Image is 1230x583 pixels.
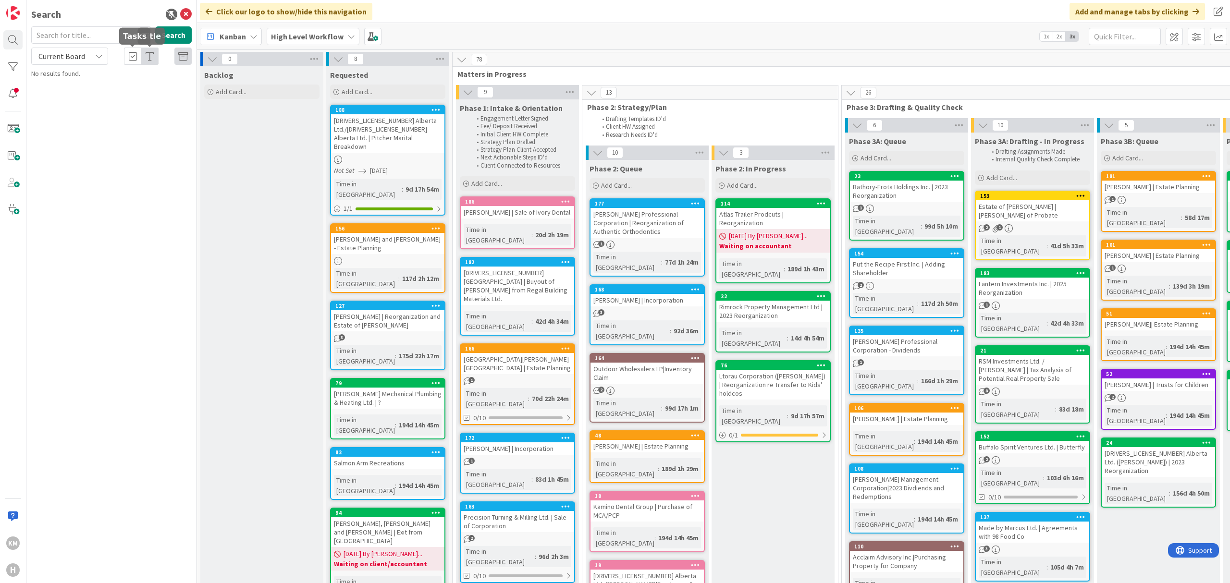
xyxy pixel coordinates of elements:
[461,511,574,532] div: Precision Turning & Milling Ltd. | Sale of Corporation
[331,388,444,409] div: [PERSON_NAME] Mechanical Plumbing & Heating Ltd. | ?
[1106,310,1215,317] div: 51
[1046,241,1048,251] span: :
[1102,370,1215,378] div: 52
[461,206,574,219] div: [PERSON_NAME] | Sale of Ivory Dental
[850,464,963,503] div: 108[PERSON_NAME] Management Corporation|2023 Divdiends and Redemptions
[996,224,1003,231] span: 1
[1102,370,1215,391] div: 52[PERSON_NAME] | Trusts for Children
[1169,281,1170,291] span: :
[976,432,1089,453] div: 152Buffalo Spirit Ventures Ltd. | Butterfly
[331,379,444,409] div: 79[PERSON_NAME] Mechanical Plumbing & Heating Ltd. | ?
[850,249,963,258] div: 154
[331,224,444,233] div: 156
[533,474,571,485] div: 83d 1h 45m
[344,204,353,214] span: 1 / 1
[1045,473,1086,483] div: 103d 6h 16m
[976,269,1089,299] div: 183Lantern Investments Inc. | 2025 Reorganization
[915,514,960,524] div: 194d 14h 45m
[1043,473,1045,483] span: :
[784,264,785,274] span: :
[1109,196,1116,202] span: 1
[461,267,574,305] div: [DRIVERS_LICENSE_NUMBER] [GEOGRAPHIC_DATA] | Buyout of [PERSON_NAME] from Regal Building Material...
[595,432,704,439] div: 48
[1102,438,1215,447] div: 24
[464,469,531,490] div: Time in [GEOGRAPHIC_DATA]
[331,224,444,254] div: 156[PERSON_NAME] and [PERSON_NAME] - Estate Planning
[1105,405,1166,426] div: Time in [GEOGRAPHIC_DATA]
[850,172,963,181] div: 23
[598,241,604,247] span: 1
[976,346,1089,385] div: 21RSM Investments Ltd. / [PERSON_NAME] | Tax Analysis of Potential Real Property Sale
[601,181,632,190] span: Add Card...
[460,196,575,249] a: 186[PERSON_NAME] | Sale of Ivory DentalTime in [GEOGRAPHIC_DATA]:20d 2h 19m
[988,492,1001,502] span: 0/10
[590,294,704,306] div: [PERSON_NAME] | Incorporation
[1048,241,1086,251] div: 41d 5h 33m
[729,231,808,241] span: [DATE] By [PERSON_NAME]...
[1106,173,1215,180] div: 181
[788,411,827,421] div: 9d 17h 57m
[854,465,963,472] div: 108
[595,355,704,362] div: 164
[331,310,444,331] div: [PERSON_NAME] | Reorganization and Estate of [PERSON_NAME]
[975,431,1090,504] a: 152Buffalo Spirit Ventures Ltd. | ButterflyTime in [GEOGRAPHIC_DATA]:103d 6h 16m0/10
[398,273,400,284] span: :
[331,233,444,254] div: [PERSON_NAME] and [PERSON_NAME] - Estate Planning
[590,354,704,384] div: 164Outdoor Wholesalers LP|Inventory Claim
[335,225,444,232] div: 156
[1055,404,1057,414] span: :
[921,221,922,231] span: :
[1170,488,1212,498] div: 156d 4h 50m
[465,345,574,352] div: 166
[1102,309,1215,330] div: 51[PERSON_NAME]| Estate Planning
[1048,318,1086,328] div: 42d 4h 33m
[715,360,831,442] a: 76Ltorau Corporation ([PERSON_NAME]) | Reorganization re Transfer to Kids' holdcosTime in [GEOGRA...
[335,510,444,516] div: 94
[1101,308,1216,361] a: 51[PERSON_NAME]| Estate PlanningTime in [GEOGRAPHIC_DATA]:194d 14h 45m
[593,320,670,341] div: Time in [GEOGRAPHIC_DATA]
[986,173,1017,182] span: Add Card...
[334,475,395,496] div: Time in [GEOGRAPHIC_DATA]
[850,181,963,202] div: Bathory-Frota Holdings Inc. | 2023 Reorganization
[716,292,830,301] div: 22
[590,198,705,277] a: 177[PERSON_NAME] Professional Corporation | Reorganization of Authentic OrthodonticsTime in [GEOG...
[1102,172,1215,193] div: 181[PERSON_NAME] | Estate Planning
[461,344,574,374] div: 166[GEOGRAPHIC_DATA][PERSON_NAME][GEOGRAPHIC_DATA] | Estate Planning
[590,285,704,306] div: 168[PERSON_NAME] | Incorporation
[331,379,444,388] div: 79
[334,268,398,289] div: Time in [GEOGRAPHIC_DATA]
[334,179,402,200] div: Time in [GEOGRAPHIC_DATA]
[460,343,575,425] a: 166[GEOGRAPHIC_DATA][PERSON_NAME][GEOGRAPHIC_DATA] | Estate PlanningTime in [GEOGRAPHIC_DATA]:70d...
[980,193,1089,199] div: 153
[979,235,1046,256] div: Time in [GEOGRAPHIC_DATA]
[595,200,704,207] div: 177
[1182,212,1212,223] div: 58d 17m
[331,114,444,153] div: [DRIVERS_LICENSE_NUMBER] Alberta Ltd./[DRIVERS_LICENSE_NUMBER] Alberta Ltd. | Pitcher Marital Bre...
[853,370,917,391] div: Time in [GEOGRAPHIC_DATA]
[590,440,704,452] div: [PERSON_NAME] | Estate Planning
[716,370,830,400] div: Ltorau Corporation ([PERSON_NAME]) | Reorganization re Transfer to Kids' holdcos
[976,278,1089,299] div: Lantern Investments Inc. | 2025 Reorganization
[598,387,604,393] span: 2
[334,414,395,436] div: Time in [GEOGRAPHIC_DATA]
[976,441,1089,453] div: Buffalo Spirit Ventures Ltd. | Butterfly
[528,393,529,404] span: :
[1112,154,1143,162] span: Add Card...
[663,257,701,267] div: 77d 1h 24m
[271,32,344,41] b: High Level Workflow
[715,198,831,283] a: 114Atlas Trailer Prodcuts | Reorganization[DATE] By [PERSON_NAME]...Waiting on accountantTime in ...
[853,431,914,452] div: Time in [GEOGRAPHIC_DATA]
[849,171,964,241] a: 23Bathory-Frota Holdings Inc. | 2023 ReorganizationTime in [GEOGRAPHIC_DATA]:99d 5h 10m
[727,181,758,190] span: Add Card...
[590,431,704,452] div: 48[PERSON_NAME] | Estate Planning
[1102,181,1215,193] div: [PERSON_NAME] | Estate Planning
[980,347,1089,354] div: 21
[979,399,1055,420] div: Time in [GEOGRAPHIC_DATA]
[330,447,445,500] a: 82Salmon Arm RecreationsTime in [GEOGRAPHIC_DATA]:194d 14h 45m
[468,458,475,464] span: 1
[331,509,444,517] div: 94
[331,448,444,457] div: 82
[331,106,444,114] div: 188
[335,107,444,113] div: 188
[716,429,830,441] div: 0/1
